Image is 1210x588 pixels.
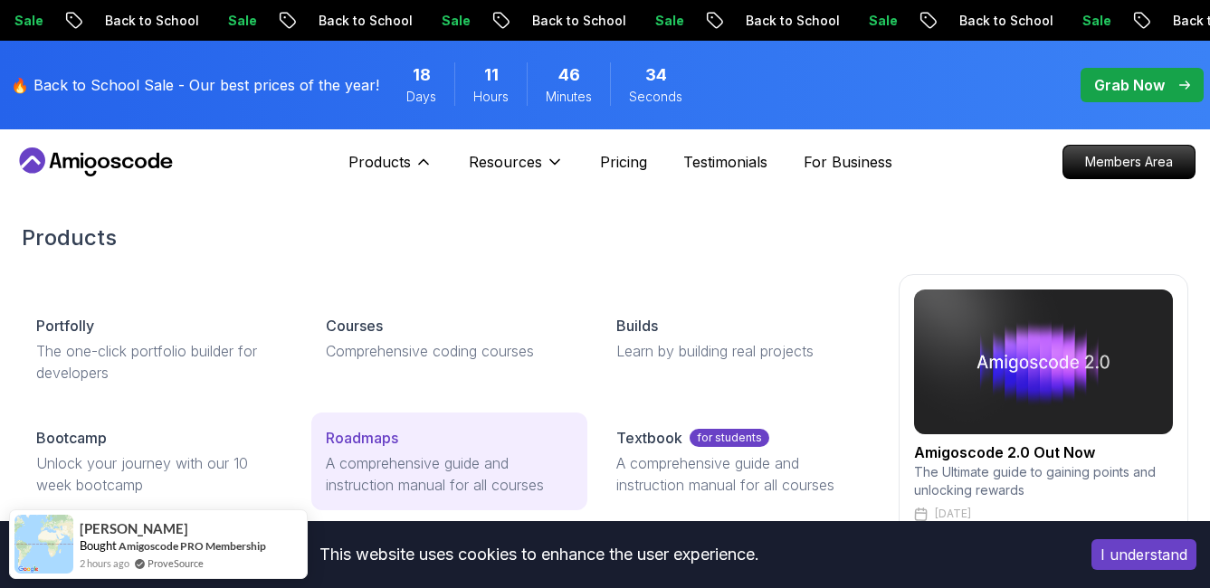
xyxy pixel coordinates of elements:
[326,315,383,337] p: Courses
[80,555,129,571] span: 2 hours ago
[853,12,911,30] p: Sale
[311,413,586,510] a: RoadmapsA comprehensive guide and instruction manual for all courses
[914,463,1173,499] p: The Ultimate guide to gaining points and unlocking rewards
[22,300,297,398] a: PortfollyThe one-click portfolio builder for developers
[484,62,499,88] span: 11 Hours
[944,12,1067,30] p: Back to School
[213,12,271,30] p: Sale
[1062,145,1196,179] a: Members Area
[469,151,542,173] p: Resources
[914,441,1173,463] h2: Amigoscode 2.0 Out Now
[36,452,282,496] p: Unlock your journey with our 10 week bootcamp
[1063,146,1195,178] p: Members Area
[326,340,572,362] p: Comprehensive coding courses
[1094,74,1165,96] p: Grab Now
[14,515,73,574] img: provesource social proof notification image
[935,507,971,521] p: [DATE]
[616,452,862,496] p: A comprehensive guide and instruction manual for all courses
[413,62,431,88] span: 18 Days
[303,12,426,30] p: Back to School
[14,535,1064,574] div: This website uses cookies to enhance the user experience.
[119,539,266,553] a: Amigoscode PRO Membership
[602,413,877,510] a: Textbookfor studentsA comprehensive guide and instruction manual for all courses
[804,151,892,173] a: For Business
[326,427,398,449] p: Roadmaps
[640,12,698,30] p: Sale
[469,151,564,187] button: Resources
[348,151,411,173] p: Products
[11,74,379,96] p: 🔥 Back to School Sale - Our best prices of the year!
[473,88,509,106] span: Hours
[602,300,877,376] a: BuildsLearn by building real projects
[90,12,213,30] p: Back to School
[1067,12,1125,30] p: Sale
[148,555,204,571] a: ProveSource
[899,274,1188,536] a: amigoscode 2.0Amigoscode 2.0 Out NowThe Ultimate guide to gaining points and unlocking rewards[DATE]
[616,315,658,337] p: Builds
[311,300,586,376] a: CoursesComprehensive coding courses
[22,223,1188,252] h2: Products
[558,62,580,88] span: 46 Minutes
[36,340,282,384] p: The one-click portfolio builder for developers
[348,151,433,187] button: Products
[80,538,117,553] span: Bought
[629,88,682,106] span: Seconds
[914,289,1173,434] img: amigoscode 2.0
[683,151,767,173] a: Testimonials
[426,12,484,30] p: Sale
[1091,539,1196,570] button: Accept cookies
[690,429,769,447] p: for students
[600,151,647,173] a: Pricing
[326,452,572,496] p: A comprehensive guide and instruction manual for all courses
[616,340,862,362] p: Learn by building real projects
[36,427,107,449] p: Bootcamp
[517,12,640,30] p: Back to School
[730,12,853,30] p: Back to School
[645,62,667,88] span: 34 Seconds
[616,427,682,449] p: Textbook
[406,88,436,106] span: Days
[546,88,592,106] span: Minutes
[36,315,94,337] p: Portfolly
[22,413,297,510] a: BootcampUnlock your journey with our 10 week bootcamp
[80,521,188,536] span: [PERSON_NAME]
